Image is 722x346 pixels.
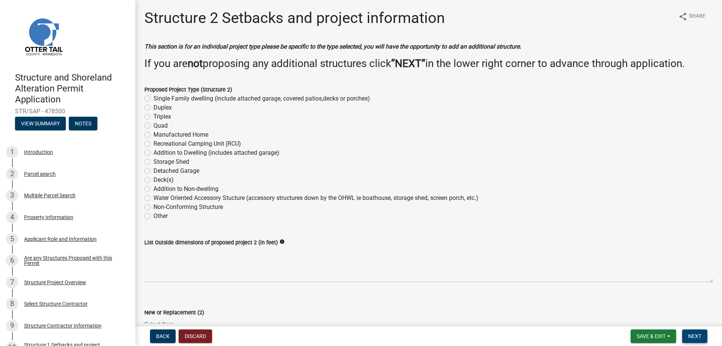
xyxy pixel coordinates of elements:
button: Save & Exit [631,329,676,343]
div: 5 [6,233,18,245]
button: Next [682,329,707,343]
span: Save & Exit [637,333,666,339]
img: Otter Tail County, Minnesota [15,8,71,64]
strong: “NEXT” [391,57,425,70]
button: Discard [179,329,212,343]
label: List Outside dimensions of proposed project 2 (in feet) [144,240,278,245]
label: Detached Garage [153,166,199,175]
div: 8 [6,298,18,310]
div: 7 [6,276,18,288]
div: Select Structure Contractor [24,301,88,306]
label: Other [153,212,168,221]
button: View Summary [15,117,66,130]
label: Non-Conforming Structure [153,203,223,212]
i: share [678,12,687,21]
strong: not [188,57,203,70]
label: Addition to Non-dwelling [153,184,218,194]
div: 4 [6,211,18,223]
div: Property Information [24,215,73,220]
div: Applicant Role and Information [24,236,97,242]
div: 6 [6,255,18,267]
i: info [279,239,285,244]
h3: If you are proposing any additional structures click in the lower right corner to advance through... [144,57,713,70]
div: Are any Structures Proposed with this Permit [24,255,123,266]
wm-modal-confirm: Summary [15,121,66,127]
label: Storage Shed [153,157,189,166]
button: Back [150,329,176,343]
span: STR/SAP - 478500 [15,108,120,115]
button: shareShare [672,9,711,24]
label: Quad [153,121,168,130]
label: Single Family dwelling (include attached garage, covered patios,decks or porches) [153,94,370,103]
div: 3 [6,189,18,201]
label: Water Oriented Accessory Stucture (accessory structures down by the OHWL ie boathouse, storage sh... [153,194,478,203]
label: Recreational Camping Unit (RCU) [153,139,241,148]
div: 1 [6,146,18,158]
h4: Structure and Shoreland Alteration Permit Application [15,72,129,105]
h1: Structure 2 Setbacks and project information [144,9,445,27]
label: Proposed Project Type (Structure 2) [144,87,232,93]
div: Introduction [24,149,53,155]
wm-modal-confirm: Notes [69,121,97,127]
strong: This section is for an individual project type please be specific to the type selected, you will ... [144,43,521,50]
label: Deck(s) [153,175,174,184]
label: Duplex [153,103,172,112]
div: 2 [6,168,18,180]
div: Structure Project Overview [24,280,86,285]
div: Structure Contractor Information [24,323,102,328]
div: 9 [6,320,18,332]
span: Share [689,12,705,21]
label: Triplex [153,112,171,121]
label: Addition to Dwelling (includes attached garage) [153,148,279,157]
div: Multiple Parcel Search [24,193,76,198]
label: New or Replacement (2) [144,310,204,316]
div: Parcel search [24,171,56,177]
span: Back [156,333,170,339]
span: Next [688,333,701,339]
button: Notes [69,117,97,130]
label: Manufactured Home [153,130,208,139]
